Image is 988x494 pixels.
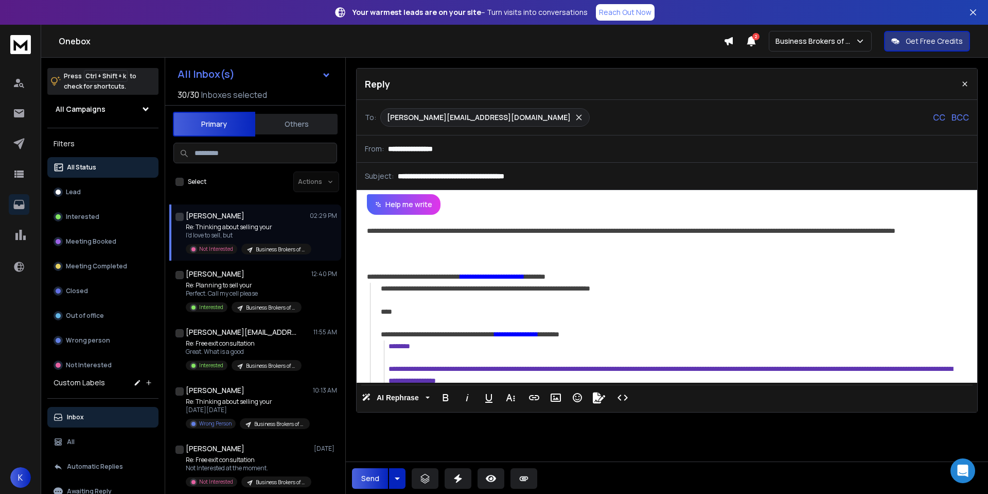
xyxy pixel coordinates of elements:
p: Meeting Completed [66,262,127,270]
p: Business Brokers of AZ [775,36,855,46]
p: Get Free Credits [906,36,963,46]
button: Send [352,468,388,489]
p: Subject: [365,171,394,181]
span: Ctrl + Shift + k [84,70,128,82]
p: 11:55 AM [313,328,337,336]
h3: Inboxes selected [201,89,267,101]
p: Automatic Replies [67,463,123,471]
p: Business Brokers of [US_STATE] | Local Business | [GEOGRAPHIC_DATA] [256,246,305,253]
p: To: [365,112,376,123]
p: Inbox [67,413,84,421]
p: Great. What is a good [186,348,302,356]
h3: Filters [47,137,158,151]
button: Inbox [47,407,158,428]
p: Re: Free exit consultation [186,339,302,348]
button: All [47,432,158,452]
button: Wrong person [47,330,158,351]
button: K [10,467,31,488]
button: Insert Image (Ctrl+P) [546,387,566,408]
p: Out of office [66,312,104,320]
p: All Status [67,163,96,172]
p: Not Interested [199,478,233,486]
button: Bold (Ctrl+B) [436,387,455,408]
p: Not Interested [199,245,233,253]
p: Business Brokers of [US_STATE] | Local Business | [GEOGRAPHIC_DATA] [256,479,305,486]
p: Wrong person [66,336,110,345]
p: BCC [951,111,969,124]
button: Code View [613,387,632,408]
button: Help me write [367,194,440,215]
p: 02:29 PM [310,212,337,220]
p: Business Brokers of [US_STATE] | Local Business | [GEOGRAPHIC_DATA] [246,362,295,370]
p: Press to check for shortcuts. [64,71,136,92]
button: Not Interested [47,355,158,376]
button: Get Free Credits [884,31,970,52]
button: Insert Link (Ctrl+K) [524,387,544,408]
button: All Inbox(s) [169,64,339,84]
button: Others [255,113,338,135]
p: I'd love to sell, but [186,231,309,240]
button: AI Rephrase [360,387,432,408]
button: Automatic Replies [47,456,158,477]
button: Lead [47,182,158,202]
p: From: [365,144,384,154]
p: 10:13 AM [313,386,337,395]
button: All Campaigns [47,99,158,120]
h1: [PERSON_NAME] [186,211,244,221]
p: Interested [66,213,99,221]
p: Re: Thinking about selling your [186,223,309,231]
a: Reach Out Now [596,4,655,21]
h1: Onebox [59,35,724,47]
button: Signature [589,387,609,408]
strong: Your warmest leads are on your site [352,7,481,17]
p: [DATE][DATE] [186,406,309,414]
button: Underline (Ctrl+U) [479,387,499,408]
label: Select [188,178,206,186]
button: Out of office [47,305,158,326]
p: Closed [66,287,88,295]
p: [DATE] [314,445,337,453]
h1: [PERSON_NAME][EMAIL_ADDRESS][DOMAIN_NAME] [186,327,299,337]
button: Meeting Booked [47,231,158,252]
img: logo [10,35,31,54]
button: More Text [501,387,520,408]
p: Business Brokers of [US_STATE] | Local Business | [GEOGRAPHIC_DATA] [246,304,295,312]
p: – Turn visits into conversations [352,7,588,18]
h1: All Campaigns [56,104,105,114]
button: Primary [173,112,255,137]
span: 2 [752,33,760,40]
button: Emoticons [568,387,587,408]
p: Perfect. Call my cell please [186,289,302,298]
h1: [PERSON_NAME] [186,385,244,396]
p: Re: Free exit consultation [186,456,309,464]
button: Italic (Ctrl+I) [457,387,477,408]
button: Closed [47,281,158,301]
p: Re: Thinking about selling your [186,398,309,406]
h1: [PERSON_NAME] [186,444,244,454]
p: Meeting Booked [66,237,116,246]
p: Reply [365,77,390,91]
h1: All Inbox(s) [178,69,235,79]
p: Interested [199,303,223,311]
button: Interested [47,207,158,227]
p: Interested [199,362,223,369]
p: All [67,438,75,446]
p: 12:40 PM [311,270,337,278]
p: Not Interested [66,361,112,369]
h1: [PERSON_NAME] [186,269,244,279]
p: Re: Planning to sell your [186,281,302,289]
button: All Status [47,157,158,178]
h3: Custom Labels [54,378,105,388]
p: Business Brokers of [US_STATE] | Local Business | [GEOGRAPHIC_DATA] [254,420,304,428]
span: 30 / 30 [178,89,199,101]
p: Wrong Person [199,420,232,428]
button: Meeting Completed [47,256,158,277]
p: CC [933,111,945,124]
p: Not Interested at the moment. [186,464,309,472]
p: [PERSON_NAME][EMAIL_ADDRESS][DOMAIN_NAME] [387,112,571,123]
div: Open Intercom Messenger [950,458,975,483]
p: Lead [66,188,81,196]
span: AI Rephrase [375,394,421,402]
